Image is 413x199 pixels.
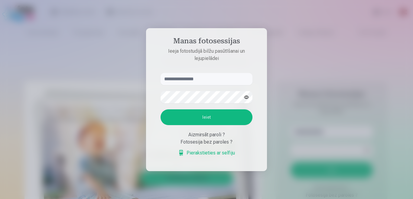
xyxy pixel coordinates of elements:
[161,109,252,125] button: Ieiet
[154,48,259,62] p: Ieeja fotostudijā bilžu pasūtīšanai un lejupielādei
[154,37,259,48] h4: Manas fotosessijas
[161,131,252,138] div: Aizmirsāt paroli ?
[161,138,252,146] div: Fotosesija bez paroles ?
[178,149,235,157] a: Pierakstieties ar selfiju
